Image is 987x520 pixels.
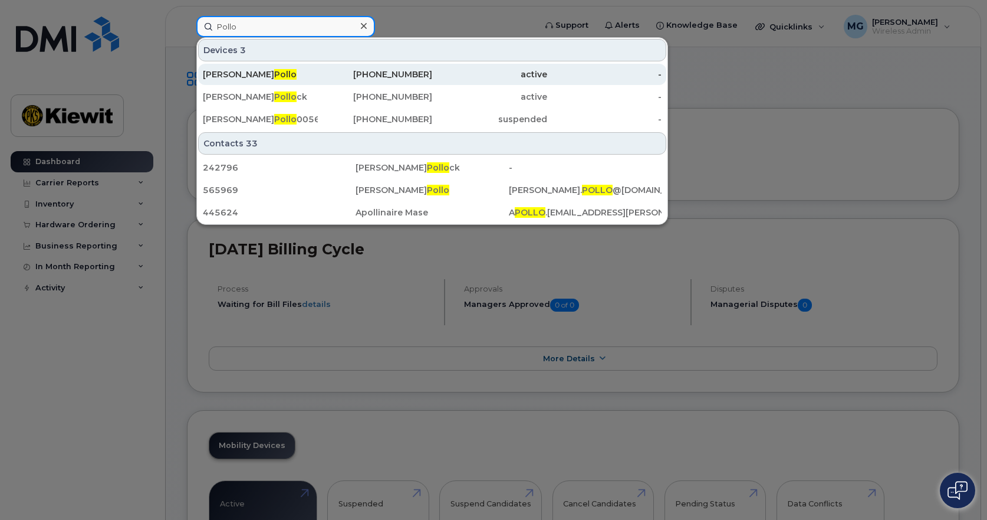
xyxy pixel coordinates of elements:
div: [PERSON_NAME]. @[DOMAIN_NAME] [509,184,662,196]
div: [PERSON_NAME] [356,184,508,196]
div: - [547,91,662,103]
div: 565969 [203,184,356,196]
div: [PERSON_NAME] 00565969 [203,113,318,125]
span: Pollo [274,114,297,125]
div: A .[EMAIL_ADDRESS][PERSON_NAME][DOMAIN_NAME] [509,207,662,218]
div: [PERSON_NAME] [203,68,318,80]
span: POLLO [515,207,545,218]
div: active [432,91,547,103]
span: POLLO [582,185,613,195]
span: Pollo [274,69,297,80]
a: [PERSON_NAME]Pollo00565969[PHONE_NUMBER]suspended- [198,109,666,130]
div: 445624 [203,207,356,218]
div: Devices [198,39,666,61]
div: [PERSON_NAME] ck [203,91,318,103]
a: [PERSON_NAME]Pollock[PHONE_NUMBER]active- [198,86,666,107]
div: [PHONE_NUMBER] [318,91,433,103]
div: [PHONE_NUMBER] [318,113,433,125]
div: active [432,68,547,80]
span: Pollo [427,162,449,173]
div: - [547,68,662,80]
span: 33 [246,138,258,149]
div: suspended [432,113,547,125]
span: 3 [240,44,246,56]
span: Pollo [274,91,297,102]
img: Open chat [947,481,968,500]
div: - [509,162,662,174]
a: 242796[PERSON_NAME]Pollock- [198,157,666,178]
div: 242796 [203,162,356,174]
span: Pollo [427,185,449,195]
a: 565969[PERSON_NAME]Pollo[PERSON_NAME].POLLO@[DOMAIN_NAME] [198,179,666,201]
div: [PERSON_NAME] ck [356,162,508,174]
a: 445624Apollinaire MaseAPOLLO.[EMAIL_ADDRESS][PERSON_NAME][DOMAIN_NAME] [198,202,666,223]
div: - [547,113,662,125]
div: [PHONE_NUMBER] [318,68,433,80]
div: Contacts [198,132,666,155]
div: Apollinaire Mase [356,207,508,218]
a: [PERSON_NAME]Pollo[PHONE_NUMBER]active- [198,64,666,85]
